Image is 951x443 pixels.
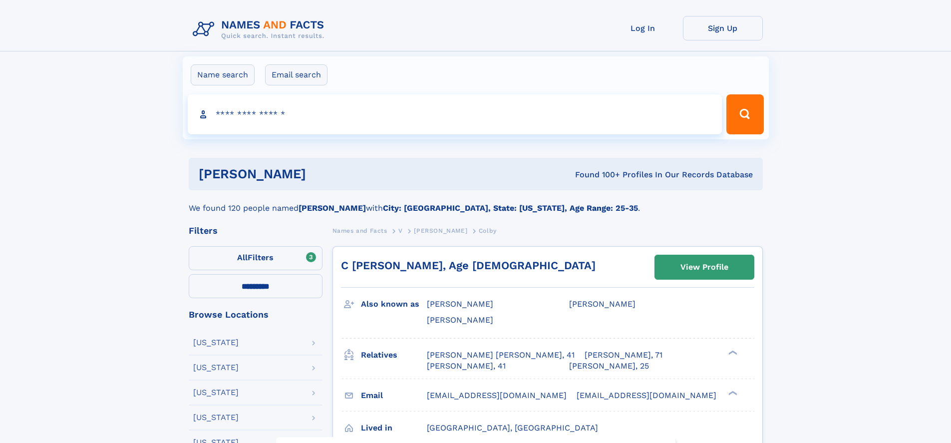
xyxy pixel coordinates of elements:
span: [EMAIL_ADDRESS][DOMAIN_NAME] [427,391,567,400]
div: [US_STATE] [193,364,239,372]
a: [PERSON_NAME], 25 [569,361,649,372]
span: Colby [479,227,497,234]
input: search input [188,94,722,134]
a: Log In [603,16,683,40]
b: City: [GEOGRAPHIC_DATA], State: [US_STATE], Age Range: 25-35 [383,203,638,213]
div: We found 120 people named with . [189,190,763,214]
label: Name search [191,64,255,85]
a: [PERSON_NAME] [PERSON_NAME], 41 [427,350,575,361]
a: [PERSON_NAME] [414,224,467,237]
a: C [PERSON_NAME], Age [DEMOGRAPHIC_DATA] [341,259,596,272]
div: Browse Locations [189,310,322,319]
label: Email search [265,64,327,85]
h1: [PERSON_NAME] [199,168,441,180]
a: View Profile [655,255,754,279]
div: Found 100+ Profiles In Our Records Database [440,169,753,180]
a: Sign Up [683,16,763,40]
button: Search Button [726,94,763,134]
a: [PERSON_NAME], 41 [427,361,506,372]
span: [PERSON_NAME] [414,227,467,234]
img: Logo Names and Facts [189,16,332,43]
span: [PERSON_NAME] [427,299,493,309]
span: All [237,253,248,262]
div: Filters [189,226,322,235]
h3: Email [361,387,427,404]
h3: Relatives [361,347,427,364]
span: [PERSON_NAME] [569,299,635,309]
h3: Lived in [361,420,427,437]
div: View Profile [680,256,728,279]
div: ❯ [726,349,738,356]
div: [US_STATE] [193,414,239,422]
span: V [398,227,403,234]
div: [US_STATE] [193,389,239,397]
b: [PERSON_NAME] [299,203,366,213]
span: [PERSON_NAME] [427,315,493,325]
a: V [398,224,403,237]
a: [PERSON_NAME], 71 [585,350,662,361]
div: [US_STATE] [193,339,239,347]
span: [GEOGRAPHIC_DATA], [GEOGRAPHIC_DATA] [427,423,598,433]
label: Filters [189,246,322,270]
div: ❯ [726,390,738,396]
a: Names and Facts [332,224,387,237]
h3: Also known as [361,296,427,313]
span: [EMAIL_ADDRESS][DOMAIN_NAME] [577,391,716,400]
